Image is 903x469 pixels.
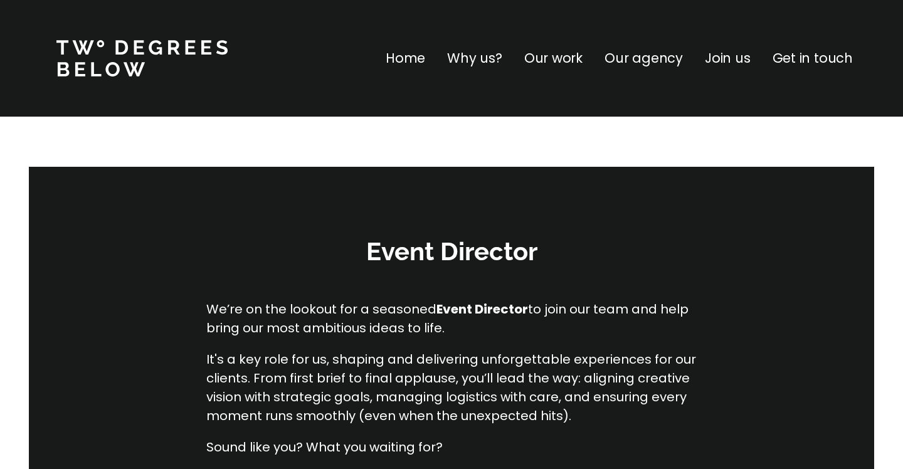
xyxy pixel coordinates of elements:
p: We’re on the lookout for a seasoned to join our team and help bring our most ambitious ideas to l... [206,300,697,337]
h3: Event Director [263,234,640,268]
a: Our agency [605,48,683,68]
a: Join us [705,48,751,68]
a: Get in touch [773,48,853,68]
p: Sound like you? What you waiting for? [206,438,697,456]
a: Why us? [447,48,502,68]
a: Our work [524,48,583,68]
a: Home [386,48,425,68]
strong: Event Director [436,300,528,318]
p: It's a key role for us, shaping and delivering unforgettable experiences for our clients. From fi... [206,350,697,425]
